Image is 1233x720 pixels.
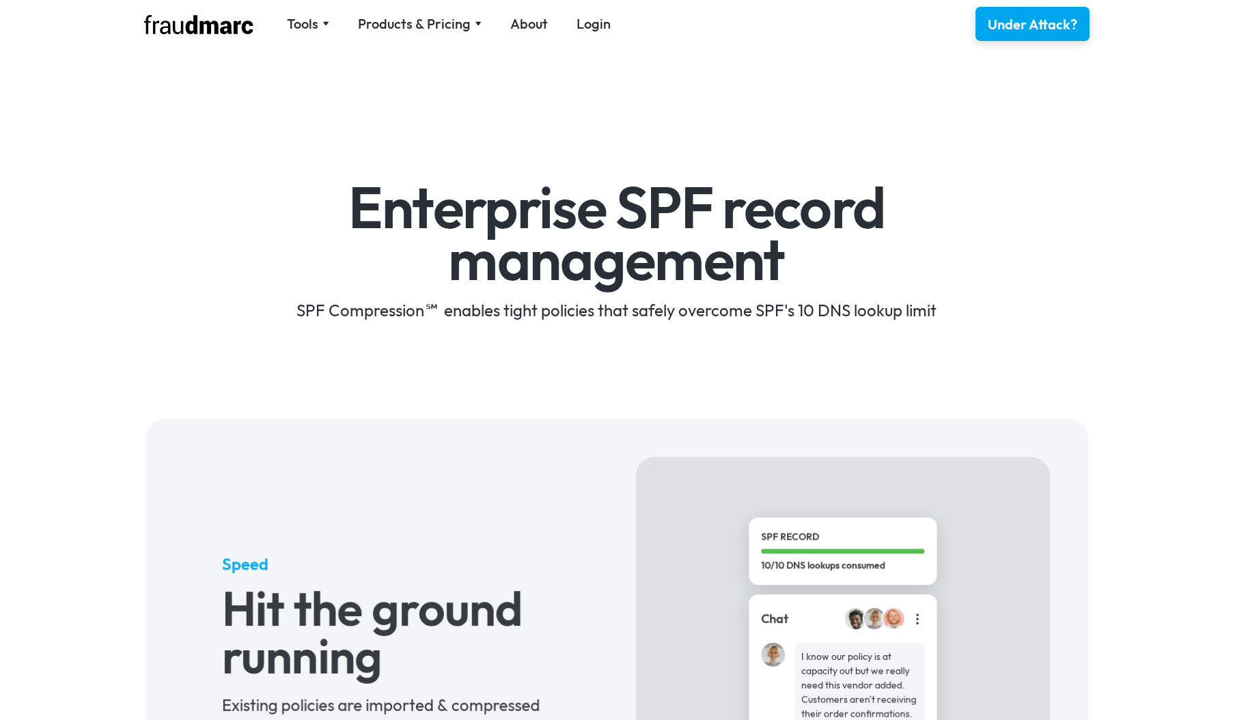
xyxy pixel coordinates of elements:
[510,14,548,33] a: About
[220,299,1013,321] div: SPF Compression℠ enables tight policies that safely overcome SPF's 10 DNS lookup limit
[761,530,924,544] div: SPF Record
[988,15,1077,34] div: Under Attack?
[761,610,788,628] div: Chat
[761,559,885,572] strong: 10/10 DNS lookups consumed
[221,553,559,575] h5: Speed
[287,14,329,33] div: Tools
[221,584,559,680] h3: Hit the ground running
[358,14,482,33] div: Products & Pricing
[220,182,1013,285] h1: Enterprise SPF record management
[975,7,1090,41] a: Under Attack?
[577,14,611,33] a: Login
[287,14,318,33] div: Tools
[358,14,471,33] div: Products & Pricing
